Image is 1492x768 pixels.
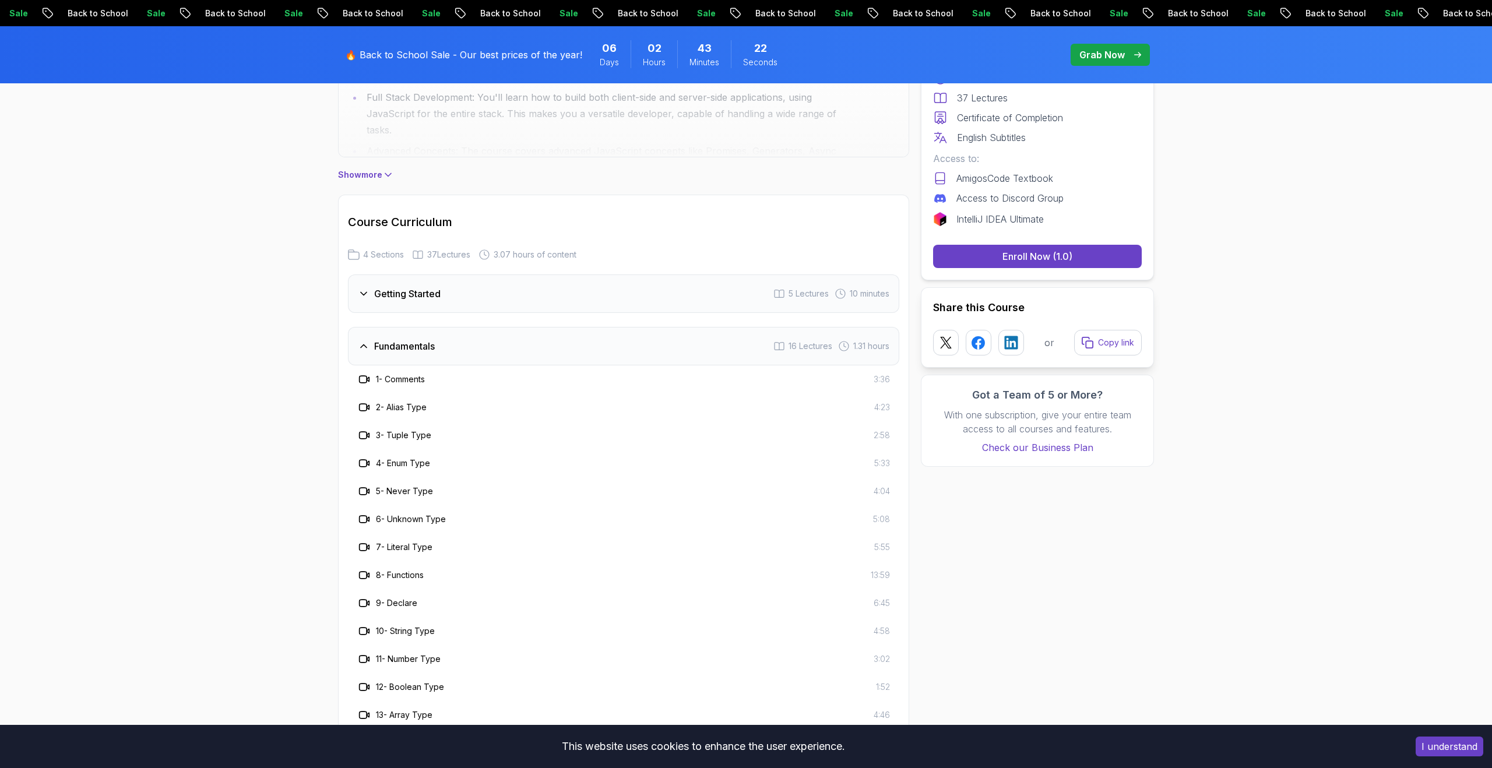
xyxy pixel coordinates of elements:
[430,8,509,19] p: Back to School
[376,541,432,553] h3: 7 - Literal Type
[376,681,444,693] h3: 12 - Boolean Type
[957,91,1008,105] p: 37 Lectures
[933,408,1142,436] p: With one subscription, give your entire team access to all courses and features.
[234,8,271,19] p: Sale
[154,8,234,19] p: Back to School
[376,457,430,469] h3: 4 - Enum Type
[567,8,646,19] p: Back to School
[873,513,890,525] span: 5:08
[789,288,829,300] span: 5 Lectures
[850,288,889,300] span: 10 minutes
[363,249,404,260] span: 4 Sections
[371,8,409,19] p: Sale
[376,625,435,637] h3: 10 - String Type
[874,541,890,553] span: 5:55
[1197,8,1234,19] p: Sale
[376,709,432,721] h3: 13 - Array Type
[874,401,890,413] span: 4:23
[1416,737,1483,756] button: Accept cookies
[933,387,1142,403] h3: Got a Team of 5 or More?
[646,8,684,19] p: Sale
[871,569,890,581] span: 13:59
[374,339,435,353] h3: Fundamentals
[494,249,576,260] span: 3.07 hours of content
[956,212,1044,226] p: IntelliJ IDEA Ultimate
[376,513,446,525] h3: 6 - Unknown Type
[874,709,890,721] span: 4:46
[509,8,546,19] p: Sale
[842,8,921,19] p: Back to School
[1392,8,1472,19] p: Back to School
[376,485,433,497] h3: 5 - Never Type
[643,57,666,68] span: Hours
[427,249,470,260] span: 37 Lectures
[874,597,890,609] span: 6:45
[1044,336,1054,350] p: or
[784,8,821,19] p: Sale
[933,245,1142,268] button: Enroll Now (1.0)
[1334,8,1371,19] p: Sale
[602,40,617,57] span: 6 Days
[376,653,441,665] h3: 11 - Number Type
[348,214,899,230] h2: Course Curriculum
[874,429,890,441] span: 2:58
[933,152,1142,165] p: Access to:
[933,441,1142,455] a: Check our Business Plan
[376,401,427,413] h3: 2 - Alias Type
[754,40,767,57] span: 22 Seconds
[376,569,424,581] h3: 8 - Functions
[876,681,890,693] span: 1:52
[345,48,582,62] p: 🔥 Back to School Sale - Our best prices of the year!
[933,212,947,226] img: jetbrains logo
[698,40,712,57] span: 43 Minutes
[17,8,96,19] p: Back to School
[648,40,661,57] span: 2 Hours
[789,340,832,352] span: 16 Lectures
[956,171,1053,185] p: AmigosCode Textbook
[743,57,777,68] span: Seconds
[376,429,431,441] h3: 3 - Tuple Type
[9,734,1398,759] div: This website uses cookies to enhance the user experience.
[705,8,784,19] p: Back to School
[374,287,441,301] h3: Getting Started
[1059,8,1096,19] p: Sale
[957,131,1026,145] p: English Subtitles
[1255,8,1334,19] p: Back to School
[376,374,425,385] h3: 1 - Comments
[376,597,417,609] h3: 9 - Declare
[689,57,719,68] span: Minutes
[853,340,889,352] span: 1.31 hours
[874,485,890,497] span: 4:04
[921,8,959,19] p: Sale
[96,8,133,19] p: Sale
[874,653,890,665] span: 3:02
[1079,48,1125,62] p: Grab Now
[338,169,394,181] button: Showmore
[874,625,890,637] span: 4:58
[956,191,1064,205] p: Access to Discord Group
[1074,330,1142,355] button: Copy link
[348,274,899,313] button: Getting Started5 Lectures 10 minutes
[1098,337,1134,348] p: Copy link
[957,111,1063,125] p: Certificate of Completion
[874,374,890,385] span: 3:36
[348,327,899,365] button: Fundamentals16 Lectures 1.31 hours
[874,457,890,469] span: 5:33
[1002,249,1072,263] div: Enroll Now (1.0)
[338,169,382,181] p: Show more
[933,300,1142,316] h2: Share this Course
[1117,8,1197,19] p: Back to School
[600,57,619,68] span: Days
[292,8,371,19] p: Back to School
[980,8,1059,19] p: Back to School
